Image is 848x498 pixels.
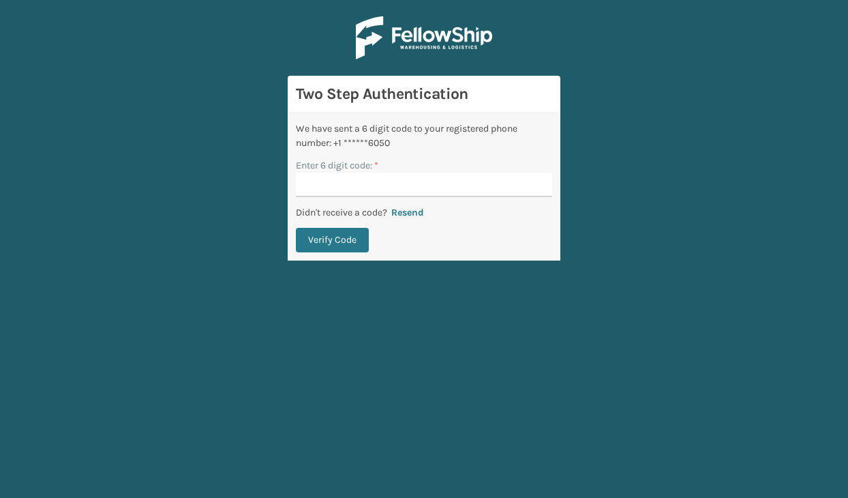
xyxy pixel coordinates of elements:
[296,121,552,150] div: We have sent a 6 digit code to your registered phone number: +1 ******6050
[296,84,552,104] h3: Two Step Authentication
[296,228,369,252] button: Verify Code
[387,207,428,219] button: Resend
[356,16,492,59] img: Logo
[296,158,378,173] label: Enter 6 digit code:
[296,205,387,220] p: Didn't receive a code?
